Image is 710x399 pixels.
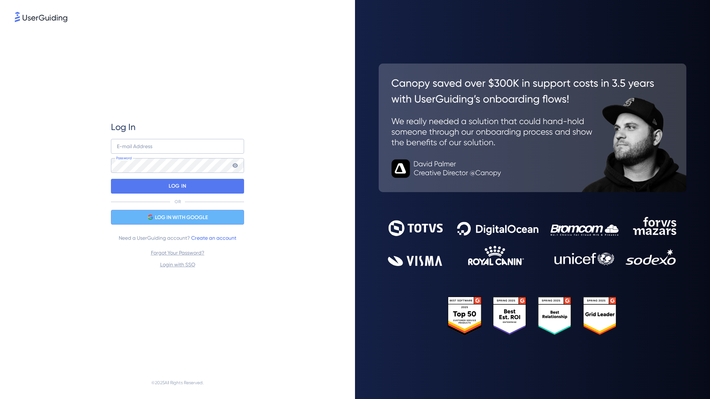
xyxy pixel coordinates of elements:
[388,217,677,266] img: 9302ce2ac39453076f5bc0f2f2ca889b.svg
[151,378,204,387] span: © 2025 All Rights Reserved.
[155,213,208,222] span: LOG IN WITH GOOGLE
[119,233,236,242] span: Need a UserGuiding account?
[111,139,244,154] input: example@company.com
[379,64,686,192] img: 26c0aa7c25a843aed4baddd2b5e0fa68.svg
[160,262,195,267] a: Login with SSO
[151,250,204,256] a: Forgot Your Password?
[169,180,186,192] p: LOG IN
[175,199,181,205] p: OR
[448,297,617,335] img: 25303e33045975176eb484905ab012ff.svg
[15,12,67,22] img: 8faab4ba6bc7696a72372aa768b0286c.svg
[191,235,236,241] a: Create an account
[111,121,136,133] span: Log In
